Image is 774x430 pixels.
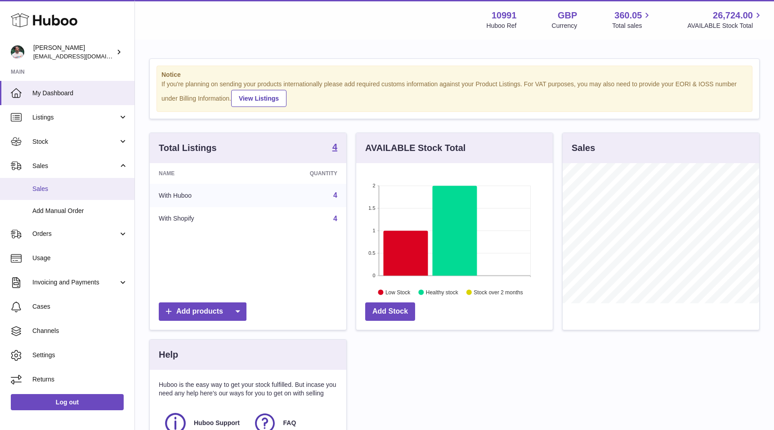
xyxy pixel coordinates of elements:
h3: Sales [572,142,595,154]
span: Cases [32,302,128,311]
span: Listings [32,113,118,122]
h3: Help [159,349,178,361]
span: Orders [32,230,118,238]
a: Add products [159,302,246,321]
strong: 10991 [492,9,517,22]
strong: 4 [332,142,337,151]
a: 4 [332,142,337,153]
span: Settings [32,351,128,359]
strong: GBP [558,9,577,22]
th: Name [150,163,256,184]
text: Stock over 2 months [474,289,523,295]
a: Add Stock [365,302,415,321]
strong: Notice [161,71,747,79]
text: Low Stock [385,289,411,295]
p: Huboo is the easy way to get your stock fulfilled. But incase you need any help here's our ways f... [159,381,337,398]
span: My Dashboard [32,89,128,98]
text: 1.5 [368,205,375,211]
span: Add Manual Order [32,207,128,215]
span: 360.05 [614,9,642,22]
a: Log out [11,394,124,410]
th: Quantity [256,163,346,184]
h3: Total Listings [159,142,217,154]
span: Sales [32,185,128,193]
td: With Huboo [150,184,256,207]
text: 0 [372,273,375,278]
span: Invoicing and Payments [32,278,118,287]
td: With Shopify [150,207,256,231]
span: Usage [32,254,128,262]
img: timshieff@gmail.com [11,45,24,59]
span: Sales [32,162,118,170]
span: [EMAIL_ADDRESS][DOMAIN_NAME] [33,53,132,60]
text: 2 [372,183,375,188]
span: 26,724.00 [713,9,753,22]
a: 4 [333,191,337,199]
span: Returns [32,375,128,384]
span: Total sales [612,22,652,30]
a: 26,724.00 AVAILABLE Stock Total [687,9,763,30]
span: Huboo Support [194,419,240,427]
a: View Listings [231,90,286,107]
text: 0.5 [368,250,375,256]
h3: AVAILABLE Stock Total [365,142,465,154]
span: FAQ [283,419,296,427]
div: If you're planning on sending your products internationally please add required customs informati... [161,80,747,107]
div: [PERSON_NAME] [33,44,114,61]
span: AVAILABLE Stock Total [687,22,763,30]
span: Channels [32,327,128,335]
text: 1 [372,228,375,233]
span: Stock [32,137,118,146]
a: 4 [333,215,337,222]
text: Healthy stock [426,289,459,295]
a: 360.05 Total sales [612,9,652,30]
div: Currency [552,22,577,30]
div: Huboo Ref [487,22,517,30]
